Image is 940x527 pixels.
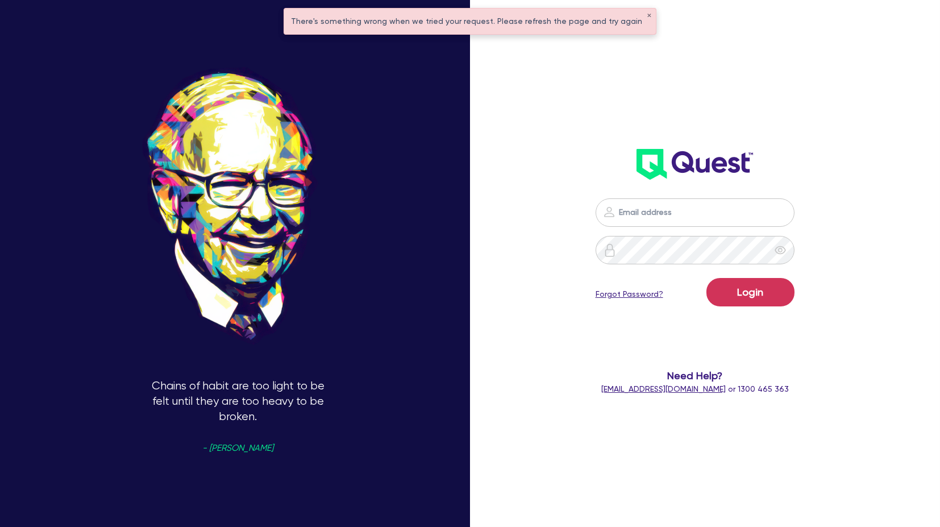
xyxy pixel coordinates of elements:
span: or 1300 465 363 [601,384,789,393]
span: eye [775,244,786,256]
span: - [PERSON_NAME] [203,444,274,453]
a: [EMAIL_ADDRESS][DOMAIN_NAME] [601,384,726,393]
input: Email address [596,198,795,227]
button: Login [706,278,795,306]
div: There's something wrong when we tried your request. Please refresh the page and try again [284,9,656,34]
a: Forgot Password? [596,288,663,300]
button: ✕ [647,13,651,19]
span: Need Help? [571,368,818,383]
img: wH2k97JdezQIQAAAABJRU5ErkJggg== [637,149,753,180]
img: icon-password [602,205,616,219]
img: icon-password [603,243,617,257]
